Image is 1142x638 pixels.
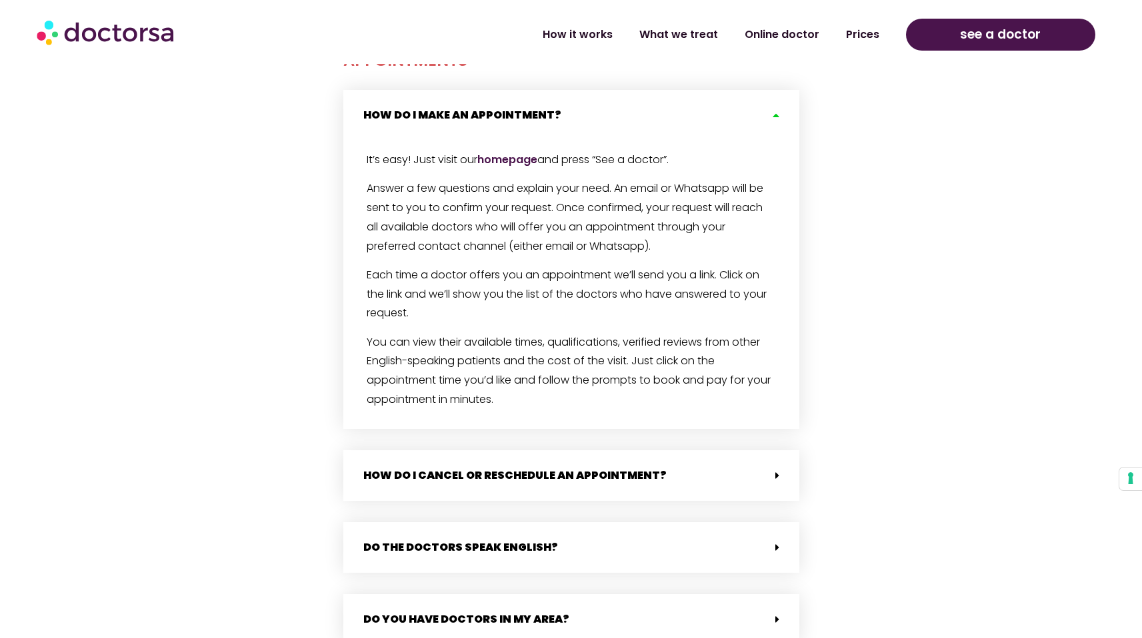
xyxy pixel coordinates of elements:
[906,19,1095,51] a: see a doctor
[343,141,799,429] div: How do I make an appointment?
[367,152,669,167] span: It’s easy! Just visit our and press “See a doctor”.
[363,468,667,483] a: How do I cancel or reschedule an appointment?
[343,522,799,573] div: Do the doctors speak English?
[367,180,763,253] span: Answer a few questions and explain your need. An email or Whatsapp will be sent to you to confirm...
[343,90,799,141] div: How do I make an appointment?
[297,19,893,50] nav: Menu
[363,539,558,555] a: Do the doctors speak English?
[367,267,767,321] span: Each time a doctor offers you an appointment we’ll send you a link. Click on the link and we’ll s...
[731,19,833,50] a: Online doctor
[367,334,771,407] span: You can view their available times, qualifications, verified reviews from other English-speaking ...
[833,19,893,50] a: Prices
[343,450,799,501] div: How do I cancel or reschedule an appointment?
[626,19,731,50] a: What we treat
[363,611,569,627] a: Do you have doctors in my area?
[960,24,1041,45] span: see a doctor
[363,107,561,123] a: How do I make an appointment?
[529,19,626,50] a: How it works
[477,152,537,167] a: homepage
[1119,468,1142,490] button: Your consent preferences for tracking technologies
